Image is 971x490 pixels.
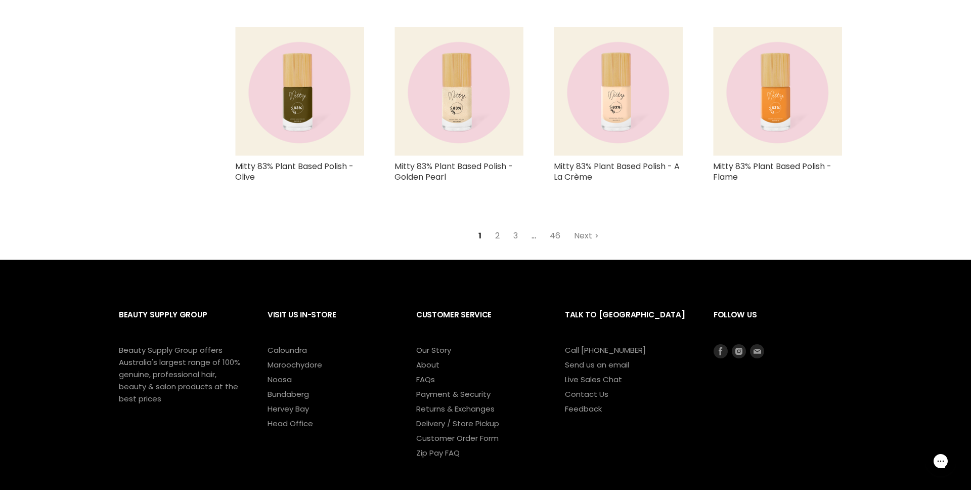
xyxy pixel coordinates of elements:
[268,403,309,414] a: Hervey Bay
[416,302,545,344] h2: Customer Service
[268,345,307,355] a: Caloundra
[416,345,451,355] a: Our Story
[554,160,680,183] a: Mitty 83% Plant Based Polish - A La Crème
[235,160,354,183] a: Mitty 83% Plant Based Polish - Olive
[490,227,505,245] a: 2
[565,345,646,355] a: Call [PHONE_NUMBER]
[416,389,491,399] a: Payment & Security
[416,374,435,385] a: FAQs
[394,27,523,156] img: Mitty 83% Plant Based Polish - Golden Pearl
[394,160,513,183] a: Mitty 83% Plant Based Polish - Golden Pearl
[235,27,364,156] img: Mitty 83% Plant Based Polish - Olive
[713,27,842,156] img: Mitty 83% Plant Based Polish - Flame
[268,389,309,399] a: Bundaberg
[119,302,247,344] h2: Beauty Supply Group
[526,227,542,245] span: ...
[473,227,487,245] span: 1
[508,227,523,245] a: 3
[565,359,629,370] a: Send us an email
[119,344,240,405] p: Beauty Supply Group offers Australia's largest range of 100% genuine, professional hair, beauty &...
[416,447,460,458] a: Zip Pay FAQ
[416,403,495,414] a: Returns & Exchanges
[554,27,683,156] img: Mitty 83% Plant Based Polish - A La Crème
[268,374,292,385] a: Noosa
[268,418,313,429] a: Head Office
[565,403,602,414] a: Feedback
[268,302,396,344] h2: Visit Us In-Store
[565,374,622,385] a: Live Sales Chat
[416,359,439,370] a: About
[568,227,604,245] a: Next
[268,359,322,370] a: Maroochydore
[544,227,566,245] a: 46
[714,302,852,344] h2: Follow us
[416,433,499,443] a: Customer Order Form
[565,302,693,344] h2: Talk to [GEOGRAPHIC_DATA]
[416,418,499,429] a: Delivery / Store Pickup
[713,160,831,183] a: Mitty 83% Plant Based Polish - Flame
[565,389,608,399] a: Contact Us
[920,442,961,480] iframe: Gorgias live chat messenger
